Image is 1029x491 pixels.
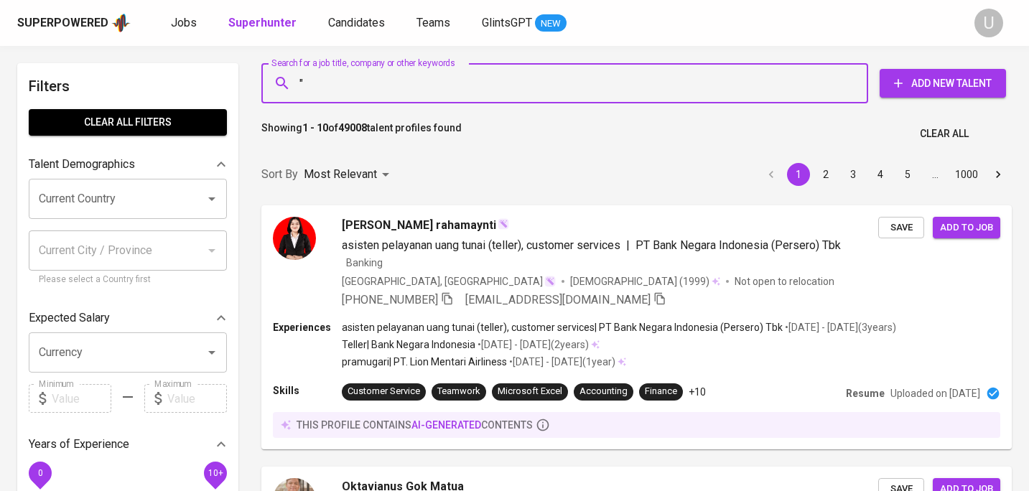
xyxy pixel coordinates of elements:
span: Banking [346,257,383,268]
p: Not open to relocation [735,274,834,289]
div: Superpowered [17,15,108,32]
span: GlintsGPT [482,16,532,29]
div: Years of Experience [29,430,227,459]
span: Add to job [940,220,993,236]
span: [PERSON_NAME] rahamaynti [342,217,496,234]
span: [PHONE_NUMBER] [342,293,438,307]
button: Add New Talent [880,69,1006,98]
button: Add to job [933,217,1000,239]
p: • [DATE] - [DATE] ( 3 years ) [783,320,896,335]
a: Teams [416,14,453,32]
div: [GEOGRAPHIC_DATA], [GEOGRAPHIC_DATA] [342,274,556,289]
p: • [DATE] - [DATE] ( 2 years ) [475,337,589,352]
p: Skills [273,383,342,398]
p: pramugari | PT. Lion Mentari Airliness [342,355,507,369]
button: Open [202,342,222,363]
button: Go to next page [987,163,1010,186]
button: Go to page 4 [869,163,892,186]
p: Uploaded on [DATE] [890,386,980,401]
div: Accounting [579,385,628,398]
span: | [626,237,630,254]
span: 0 [37,468,42,478]
button: Save [878,217,924,239]
p: +10 [689,385,706,399]
button: Go to page 5 [896,163,919,186]
p: Sort By [261,166,298,183]
b: Superhunter [228,16,297,29]
img: c573dfd77d68a01b8ccf7436a053c812.jpeg [273,217,316,260]
h6: Filters [29,75,227,98]
span: 10+ [208,468,223,478]
span: asisten pelayanan uang tunai (teller), customer services [342,238,620,252]
span: PT Bank Negara Indonesia (Persero) Tbk [635,238,841,252]
p: asisten pelayanan uang tunai (teller), customer services | PT Bank Negara Indonesia (Persero) Tbk [342,320,783,335]
a: GlintsGPT NEW [482,14,567,32]
p: Most Relevant [304,166,377,183]
div: Most Relevant [304,162,394,188]
span: [EMAIL_ADDRESS][DOMAIN_NAME] [465,293,651,307]
input: Value [167,384,227,413]
img: magic_wand.svg [498,218,509,230]
b: 1 - 10 [302,122,328,134]
span: Clear All [920,125,969,143]
input: Value [52,384,111,413]
div: U [974,9,1003,37]
div: … [923,167,946,182]
div: Teamwork [437,385,480,398]
p: Experiences [273,320,342,335]
img: app logo [111,12,131,34]
span: Jobs [171,16,197,29]
p: Showing of talent profiles found [261,121,462,147]
button: Go to page 3 [842,163,865,186]
span: NEW [535,17,567,31]
div: Expected Salary [29,304,227,332]
div: Talent Demographics [29,150,227,179]
span: Candidates [328,16,385,29]
p: Expected Salary [29,309,110,327]
span: Teams [416,16,450,29]
p: Teller | Bank Negara Indonesia [342,337,475,352]
p: Years of Experience [29,436,129,453]
nav: pagination navigation [758,163,1012,186]
img: magic_wand.svg [544,276,556,287]
div: Customer Service [348,385,420,398]
span: [DEMOGRAPHIC_DATA] [570,274,679,289]
a: [PERSON_NAME] rahamayntiasisten pelayanan uang tunai (teller), customer services|PT Bank Negara I... [261,205,1012,449]
button: page 1 [787,163,810,186]
a: Candidates [328,14,388,32]
a: Superpoweredapp logo [17,12,131,34]
a: Jobs [171,14,200,32]
button: Go to page 1000 [951,163,982,186]
button: Go to page 2 [814,163,837,186]
b: 49008 [338,122,367,134]
p: Please select a Country first [39,273,217,287]
span: Clear All filters [40,113,215,131]
div: Finance [645,385,677,398]
p: this profile contains contents [297,418,533,432]
p: Resume [846,386,885,401]
span: AI-generated [411,419,481,431]
button: Open [202,189,222,209]
button: Clear All [914,121,974,147]
span: Add New Talent [891,75,995,93]
span: Save [885,220,917,236]
p: • [DATE] - [DATE] ( 1 year ) [507,355,615,369]
button: Clear All filters [29,109,227,136]
div: Microsoft Excel [498,385,562,398]
div: (1999) [570,274,720,289]
p: Talent Demographics [29,156,135,173]
a: Superhunter [228,14,299,32]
